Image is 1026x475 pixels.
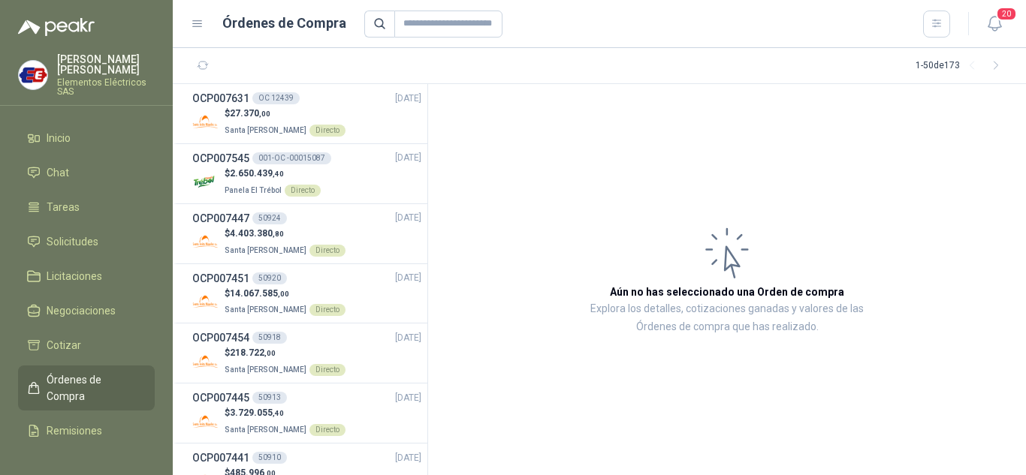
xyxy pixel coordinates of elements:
h3: OCP007447 [192,210,249,227]
span: ,40 [273,409,284,417]
div: OC 12439 [252,92,300,104]
a: Tareas [18,193,155,221]
div: Directo [309,304,346,316]
a: Inicio [18,124,155,152]
p: Elementos Eléctricos SAS [57,78,155,96]
a: OCP00744750924[DATE] Company Logo$4.403.380,80Santa [PERSON_NAME]Directo [192,210,421,257]
h3: OCP007441 [192,449,249,466]
span: [DATE] [395,92,421,106]
div: Directo [285,185,321,197]
span: Negociaciones [47,302,116,319]
p: $ [225,167,321,181]
div: 50920 [252,272,287,284]
p: $ [225,227,346,241]
span: 4.403.380 [230,228,284,239]
span: Santa [PERSON_NAME] [225,365,306,374]
div: 1 - 50 de 173 [916,54,1008,78]
h3: Aún no has seleccionado una Orden de compra [610,284,844,300]
div: Directo [309,125,346,137]
span: Chat [47,164,69,181]
img: Company Logo [192,229,219,255]
span: 27.370 [230,108,270,119]
span: Órdenes de Compra [47,371,140,404]
p: Explora los detalles, cotizaciones ganadas y valores de las Órdenes de compra que has realizado. [578,300,876,336]
span: 20 [996,7,1017,21]
img: Company Logo [192,109,219,135]
p: [PERSON_NAME] [PERSON_NAME] [57,54,155,75]
span: [DATE] [395,451,421,465]
img: Company Logo [192,408,219,434]
img: Company Logo [192,169,219,195]
span: Solicitudes [47,233,98,250]
div: 50918 [252,332,287,344]
p: $ [225,406,346,420]
div: 50924 [252,212,287,224]
h1: Órdenes de Compra [222,13,346,34]
span: Inicio [47,130,71,146]
button: 20 [981,11,1008,38]
img: Logo peakr [18,18,95,36]
a: OCP007631OC 12439[DATE] Company Logo$27.370,00Santa [PERSON_NAME]Directo [192,90,421,137]
span: Cotizar [47,337,81,353]
div: Directo [309,364,346,376]
span: [DATE] [395,211,421,225]
a: Remisiones [18,416,155,445]
a: OCP00745150920[DATE] Company Logo$14.067.585,00Santa [PERSON_NAME]Directo [192,270,421,317]
span: Santa [PERSON_NAME] [225,425,306,434]
img: Company Logo [192,348,219,374]
span: [DATE] [395,151,421,165]
h3: OCP007454 [192,329,249,346]
span: [DATE] [395,331,421,345]
img: Company Logo [19,61,47,89]
span: ,00 [259,110,270,118]
div: 50910 [252,452,287,464]
h3: OCP007631 [192,90,249,107]
span: Santa [PERSON_NAME] [225,246,306,254]
span: Santa [PERSON_NAME] [225,305,306,314]
div: Directo [309,245,346,257]
a: Licitaciones [18,262,155,290]
a: Órdenes de Compra [18,365,155,410]
p: $ [225,287,346,301]
h3: OCP007545 [192,150,249,167]
p: $ [225,107,346,121]
a: Cotizar [18,331,155,359]
span: Licitaciones [47,268,102,284]
span: Tareas [47,199,80,215]
span: [DATE] [395,391,421,405]
span: 3.729.055 [230,407,284,418]
span: ,40 [273,170,284,178]
span: 2.650.439 [230,168,284,179]
img: Company Logo [192,288,219,314]
span: ,00 [278,290,289,298]
span: ,00 [264,349,276,357]
div: 50913 [252,392,287,404]
a: Negociaciones [18,296,155,325]
a: Chat [18,158,155,187]
span: Remisiones [47,422,102,439]
div: Directo [309,424,346,436]
span: Santa [PERSON_NAME] [225,126,306,134]
span: [DATE] [395,271,421,285]
h3: OCP007451 [192,270,249,287]
a: OCP00744550913[DATE] Company Logo$3.729.055,40Santa [PERSON_NAME]Directo [192,389,421,437]
a: OCP00745450918[DATE] Company Logo$218.722,00Santa [PERSON_NAME]Directo [192,329,421,377]
span: Panela El Trébol [225,186,282,194]
a: Solicitudes [18,227,155,256]
h3: OCP007445 [192,389,249,406]
div: 001-OC -00015087 [252,152,331,164]
span: ,80 [273,230,284,238]
span: 218.722 [230,347,276,358]
a: OCP007545001-OC -00015087[DATE] Company Logo$2.650.439,40Panela El TrébolDirecto [192,150,421,197]
p: $ [225,346,346,360]
span: 14.067.585 [230,288,289,299]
